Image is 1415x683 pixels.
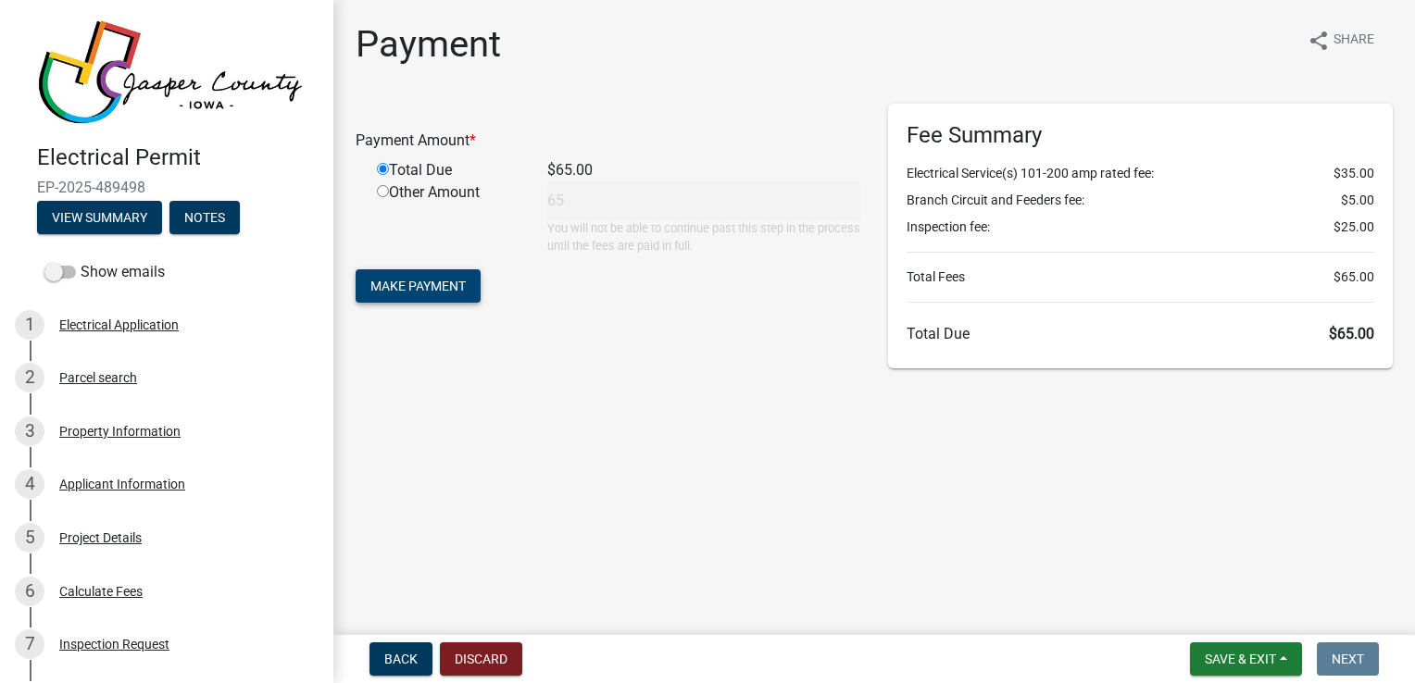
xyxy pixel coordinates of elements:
[533,159,874,181] div: $65.00
[1334,217,1374,237] span: $25.00
[1334,164,1374,183] span: $35.00
[59,531,142,544] div: Project Details
[370,279,466,293] span: Make Payment
[1329,325,1374,342] span: $65.00
[59,425,181,438] div: Property Information
[1308,30,1330,52] i: share
[369,642,432,676] button: Back
[15,310,44,340] div: 1
[37,144,319,171] h4: Electrical Permit
[356,269,481,303] button: Make Payment
[15,577,44,606] div: 6
[37,19,304,125] img: Jasper County, Iowa
[59,585,143,598] div: Calculate Fees
[1317,642,1379,676] button: Next
[363,159,533,181] div: Total Due
[15,469,44,499] div: 4
[1205,652,1276,666] span: Save & Exit
[356,22,501,67] h1: Payment
[363,181,533,255] div: Other Amount
[1190,642,1302,676] button: Save & Exit
[15,629,44,659] div: 7
[1334,30,1374,52] span: Share
[37,179,296,196] span: EP-2025-489498
[907,325,1374,342] h6: Total Due
[907,267,1374,287] li: Total Fees
[342,130,874,152] div: Payment Amount
[15,416,44,446] div: 3
[1334,267,1374,287] span: $65.00
[1293,22,1389,58] button: shareShare
[44,261,165,283] label: Show emails
[384,652,418,666] span: Back
[907,164,1374,183] li: Electrical Service(s) 101-200 amp rated fee:
[1332,652,1364,666] span: Next
[907,217,1374,237] li: Inspection fee:
[59,371,137,384] div: Parcel search
[37,201,162,234] button: View Summary
[59,638,169,651] div: Inspection Request
[59,478,185,491] div: Applicant Information
[1341,191,1374,210] span: $5.00
[37,211,162,226] wm-modal-confirm: Summary
[169,211,240,226] wm-modal-confirm: Notes
[440,642,522,676] button: Discard
[169,201,240,234] button: Notes
[59,318,179,331] div: Electrical Application
[907,122,1374,149] h6: Fee Summary
[907,191,1374,210] li: Branch Circuit and Feeders fee:
[15,363,44,392] div: 2
[15,523,44,553] div: 5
